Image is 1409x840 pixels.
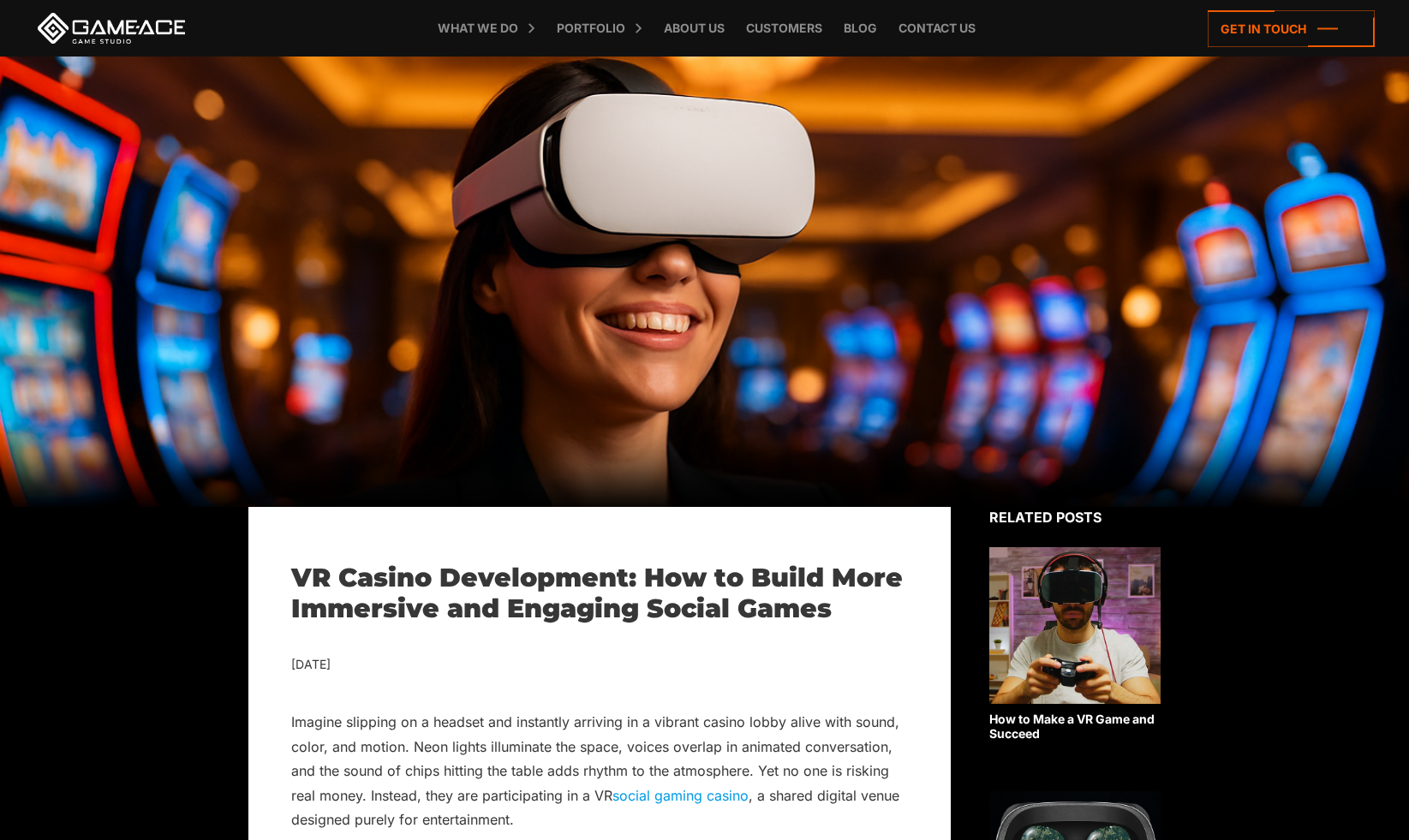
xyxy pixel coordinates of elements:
[989,507,1161,527] div: Related posts
[291,563,908,624] h1: VR Casino Development: How to Build More Immersive and Engaging Social Games
[989,547,1161,704] img: Related
[291,710,908,831] p: Imagine slipping on a headset and instantly arriving in a vibrant casino lobby alive with sound, ...
[612,787,749,804] a: social gaming casino
[989,547,1161,742] a: How to Make a VR Game and Succeed
[291,654,908,676] div: [DATE]
[1208,10,1375,47] a: Get in touch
